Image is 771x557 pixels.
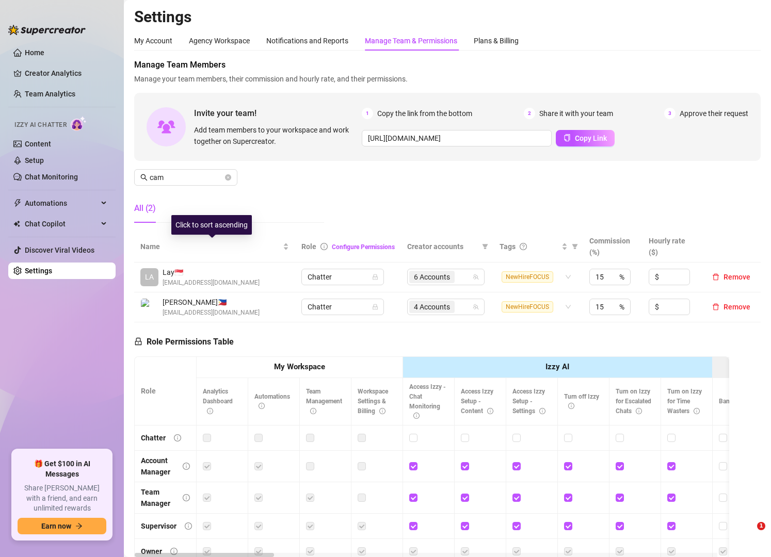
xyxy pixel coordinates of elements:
[141,520,176,532] div: Supervisor
[407,241,478,252] span: Creator accounts
[564,393,599,410] span: Turn off Izzy
[18,518,106,534] button: Earn nowarrow-right
[150,172,223,183] input: Search members
[183,494,190,501] span: info-circle
[13,199,22,207] span: thunderbolt
[274,362,325,371] strong: My Workspace
[25,90,75,98] a: Team Analytics
[500,241,516,252] span: Tags
[502,271,553,283] span: NewHireFOCUS
[18,459,106,479] span: 🎁 Get $100 in AI Messages
[636,408,642,414] span: info-circle
[680,108,748,119] span: Approve their request
[362,108,373,119] span: 1
[473,274,479,280] span: team
[320,243,328,250] span: info-circle
[487,408,493,414] span: info-circle
[135,357,197,425] th: Role
[480,239,490,254] span: filter
[14,120,67,130] span: Izzy AI Chatter
[141,455,174,478] div: Account Manager
[194,107,362,120] span: Invite your team!
[409,301,455,313] span: 4 Accounts
[724,273,750,281] span: Remove
[575,134,607,142] span: Copy Link
[189,35,250,46] div: Agency Workspace
[254,393,290,410] span: Automations
[545,362,569,371] strong: Izzy AI
[757,522,765,530] span: 1
[556,130,615,146] button: Copy Link
[414,301,450,313] span: 4 Accounts
[474,35,519,46] div: Plans & Billing
[694,408,700,414] span: info-circle
[203,388,233,415] span: Analytics Dashboard
[25,48,44,57] a: Home
[141,546,162,557] div: Owner
[572,243,578,250] span: filter
[25,216,98,232] span: Chat Copilot
[482,243,488,250] span: filter
[520,243,527,250] span: question-circle
[25,173,78,181] a: Chat Monitoring
[708,301,754,313] button: Remove
[25,65,107,81] a: Creator Analytics
[185,522,192,530] span: info-circle
[141,299,158,316] img: Camille
[616,388,651,415] span: Turn on Izzy for Escalated Chats
[140,241,281,252] span: Name
[134,202,156,215] div: All (2)
[171,215,252,235] div: Click to sort ascending
[409,271,455,283] span: 6 Accounts
[225,174,231,181] button: close-circle
[583,231,642,263] th: Commission (%)
[724,303,750,311] span: Remove
[207,408,213,414] span: info-circle
[642,231,702,263] th: Hourly rate ($)
[163,308,260,318] span: [EMAIL_ADDRESS][DOMAIN_NAME]
[41,522,71,530] span: Earn now
[18,483,106,514] span: Share [PERSON_NAME] with a friend, and earn unlimited rewards
[134,59,761,71] span: Manage Team Members
[712,273,719,281] span: delete
[140,174,148,181] span: search
[194,124,358,147] span: Add team members to your workspace and work together on Supercreator.
[719,398,743,405] span: Bank
[306,388,342,415] span: Team Management
[413,413,420,419] span: info-circle
[409,383,446,420] span: Access Izzy - Chat Monitoring
[134,231,295,263] th: Name
[564,134,571,141] span: copy
[134,336,234,348] h5: Role Permissions Table
[524,108,535,119] span: 2
[539,108,613,119] span: Share it with your team
[170,548,178,555] span: info-circle
[25,246,94,254] a: Discover Viral Videos
[736,522,761,547] iframe: Intercom live chat
[332,243,395,251] a: Configure Permissions
[163,278,260,288] span: [EMAIL_ADDRESS][DOMAIN_NAME]
[145,271,154,283] span: LA
[174,434,181,441] span: info-circle
[308,299,378,315] span: Chatter
[570,239,580,254] span: filter
[266,35,348,46] div: Notifications and Reports
[365,35,457,46] div: Manage Team & Permissions
[163,297,260,308] span: [PERSON_NAME] 🇵🇭
[379,408,385,414] span: info-circle
[134,7,761,27] h2: Settings
[75,522,83,530] span: arrow-right
[25,140,51,148] a: Content
[502,301,553,313] span: NewHireFOCUS
[183,463,190,470] span: info-circle
[134,337,142,346] span: lock
[134,35,172,46] div: My Account
[301,242,316,251] span: Role
[25,195,98,211] span: Automations
[141,486,174,509] div: Team Manager
[308,269,378,285] span: Chatter
[8,25,86,35] img: logo-BBDzfeDw.svg
[473,304,479,310] span: team
[377,108,472,119] span: Copy the link from the bottom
